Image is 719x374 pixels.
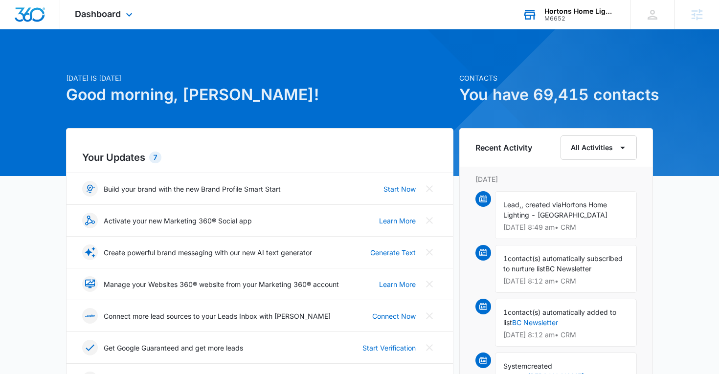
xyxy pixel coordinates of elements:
[149,152,161,163] div: 7
[104,247,312,258] p: Create powerful brand messaging with our new AI text generator
[422,181,437,197] button: Close
[544,7,616,15] div: account name
[104,216,252,226] p: Activate your new Marketing 360® Social app
[383,184,416,194] a: Start Now
[512,318,558,327] a: BC Newsletter
[362,343,416,353] a: Start Verification
[545,264,591,273] span: BC Newsletter
[503,254,623,273] span: contact(s) automatically subscribed to nurture list
[521,200,562,209] span: , created via
[503,331,629,338] p: [DATE] 8:12 am • CRM
[104,279,339,289] p: Manage your Websites 360® website from your Marketing 360® account
[75,9,121,19] span: Dashboard
[503,362,527,370] span: System
[475,142,532,154] h6: Recent Activity
[503,278,629,285] p: [DATE] 8:12 am • CRM
[422,244,437,260] button: Close
[422,213,437,228] button: Close
[503,308,616,327] span: contact(s) automatically added to list
[104,343,243,353] p: Get Google Guaranteed and get more leads
[561,135,637,160] button: All Activities
[459,83,653,107] h1: You have 69,415 contacts
[503,254,508,263] span: 1
[104,184,281,194] p: Build your brand with the new Brand Profile Smart Start
[503,308,508,316] span: 1
[379,216,416,226] a: Learn More
[544,15,616,22] div: account id
[379,279,416,289] a: Learn More
[66,73,453,83] p: [DATE] is [DATE]
[66,83,453,107] h1: Good morning, [PERSON_NAME]!
[82,150,437,165] h2: Your Updates
[370,247,416,258] a: Generate Text
[422,276,437,292] button: Close
[503,224,629,231] p: [DATE] 8:49 am • CRM
[503,200,521,209] span: Lead,
[475,174,637,184] p: [DATE]
[104,311,331,321] p: Connect more lead sources to your Leads Inbox with [PERSON_NAME]
[459,73,653,83] p: Contacts
[422,340,437,355] button: Close
[422,308,437,324] button: Close
[372,311,416,321] a: Connect Now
